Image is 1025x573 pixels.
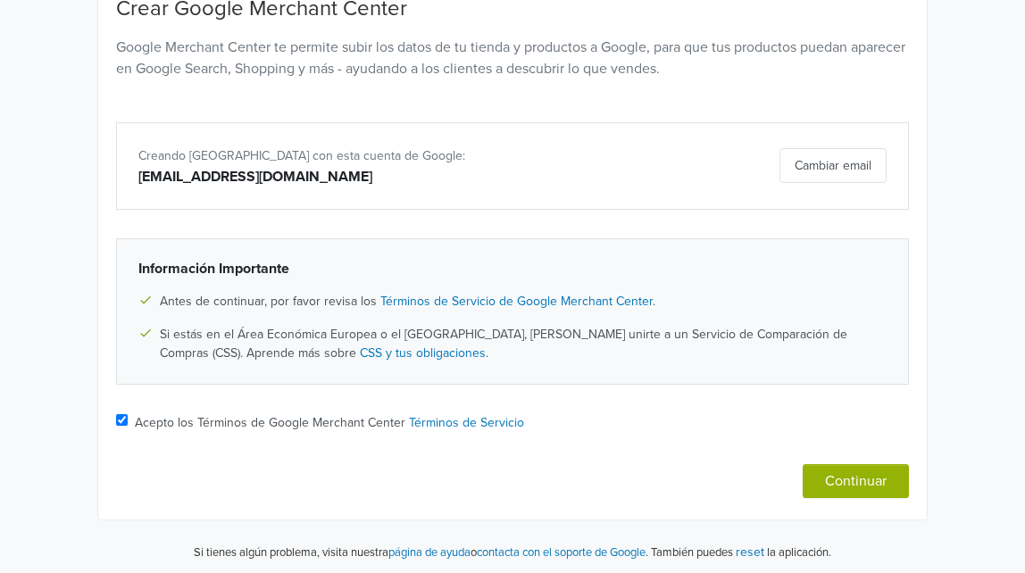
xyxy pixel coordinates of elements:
span: Antes de continuar, por favor revisa los . [160,292,655,311]
a: Términos de Servicio de Google Merchant Center [380,294,653,309]
a: CSS y tus obligaciones [360,345,486,361]
a: página de ayuda [388,545,471,560]
p: Si tienes algún problema, visita nuestra o . [194,544,648,562]
div: [EMAIL_ADDRESS][DOMAIN_NAME] [138,166,629,187]
p: También puedes la aplicación. [648,542,831,562]
span: Creando [GEOGRAPHIC_DATA] con esta cuenta de Google: [138,148,465,163]
button: Cambiar email [779,148,887,183]
button: Continuar [803,464,909,498]
a: contacta con el soporte de Google [477,545,646,560]
h6: Información Importante [138,261,887,278]
p: Google Merchant Center te permite subir los datos de tu tienda y productos a Google, para que tus... [116,37,909,79]
a: Términos de Servicio [409,415,524,430]
label: Acepto los Términos de Google Merchant Center [135,413,524,432]
button: reset [736,542,764,562]
span: Si estás en el Área Económica Europea o el [GEOGRAPHIC_DATA], [PERSON_NAME] unirte a un Servicio ... [160,325,887,362]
